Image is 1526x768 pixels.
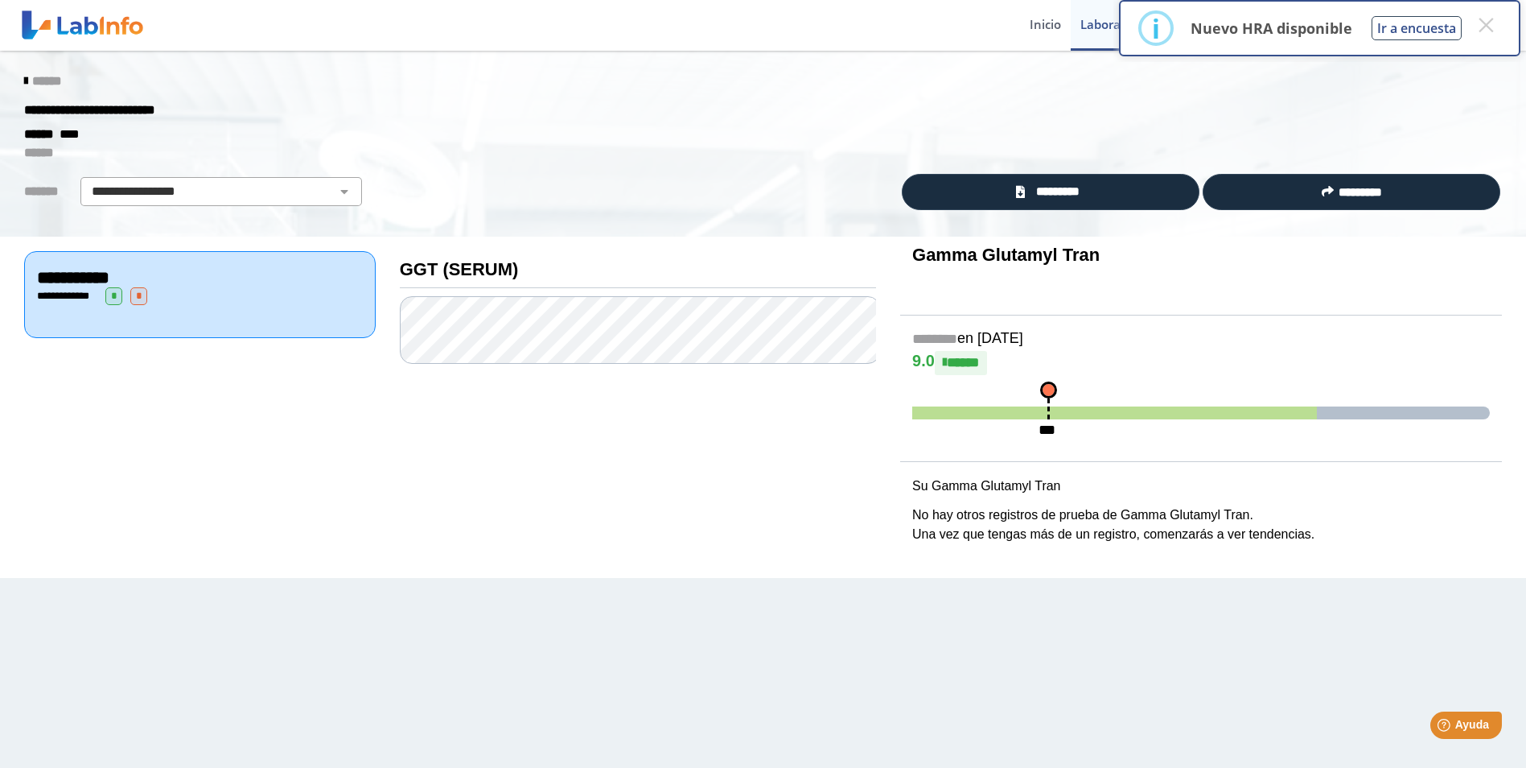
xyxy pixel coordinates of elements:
button: Ir a encuesta [1372,16,1462,40]
h5: en [DATE] [912,330,1490,349]
p: No hay otros registros de prueba de Gamma Glutamyl Tran. Una vez que tengas más de un registro, c... [912,506,1490,544]
b: GGT (SERUM) [400,259,519,279]
button: Close this dialog [1471,10,1500,39]
b: Gamma Glutamyl Tran [912,245,1100,265]
p: Su Gamma Glutamyl Tran [912,477,1490,496]
div: i [1152,14,1160,43]
iframe: Help widget launcher [1383,705,1508,750]
h4: 9.0 [912,351,1490,375]
p: Nuevo HRA disponible [1191,19,1352,38]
